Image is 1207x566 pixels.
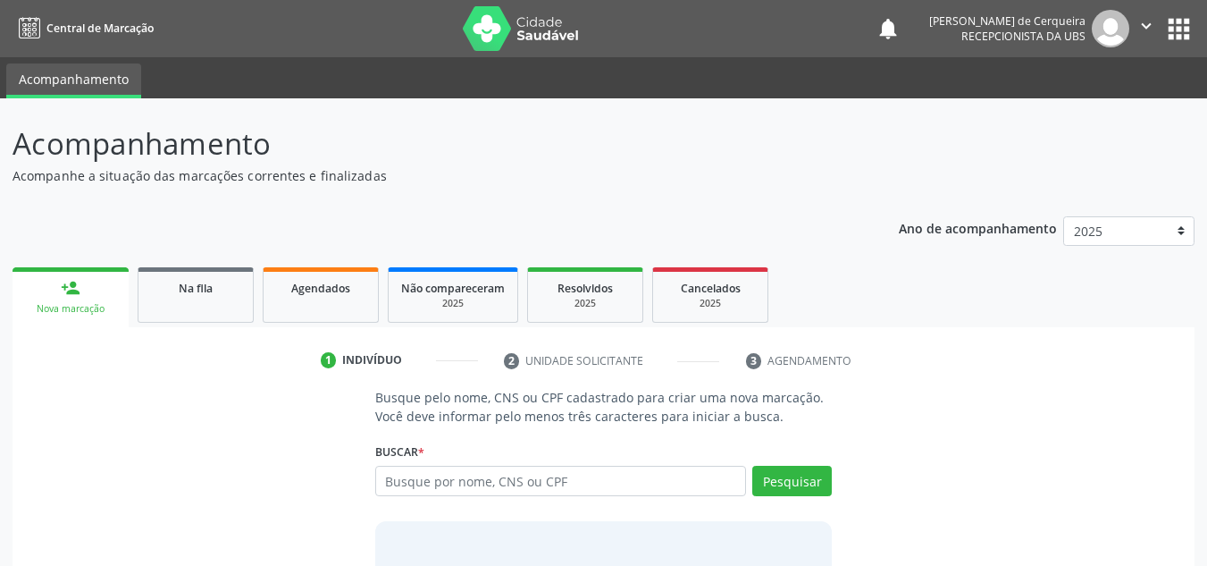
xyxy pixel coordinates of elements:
span: Não compareceram [401,281,505,296]
p: Acompanhe a situação das marcações correntes e finalizadas [13,166,840,185]
p: Busque pelo nome, CNS ou CPF cadastrado para criar uma nova marcação. Você deve informar pelo men... [375,388,833,426]
button: Pesquisar [752,466,832,496]
button:  [1129,10,1163,47]
span: Na fila [179,281,213,296]
input: Busque por nome, CNS ou CPF [375,466,747,496]
span: Resolvidos [557,281,613,296]
span: Agendados [291,281,350,296]
span: Recepcionista da UBS [961,29,1085,44]
div: person_add [61,278,80,298]
img: img [1092,10,1129,47]
a: Central de Marcação [13,13,154,43]
p: Acompanhamento [13,122,840,166]
div: 2025 [401,297,505,310]
div: 2025 [541,297,630,310]
div: 2025 [666,297,755,310]
button: apps [1163,13,1194,45]
button: notifications [876,16,901,41]
div: [PERSON_NAME] de Cerqueira [929,13,1085,29]
p: Ano de acompanhamento [899,216,1057,239]
i:  [1136,16,1156,36]
a: Acompanhamento [6,63,141,98]
div: Indivíduo [342,352,402,368]
label: Buscar [375,438,424,466]
span: Cancelados [681,281,741,296]
div: Nova marcação [25,302,116,316]
div: 1 [321,352,337,368]
span: Central de Marcação [46,21,154,36]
